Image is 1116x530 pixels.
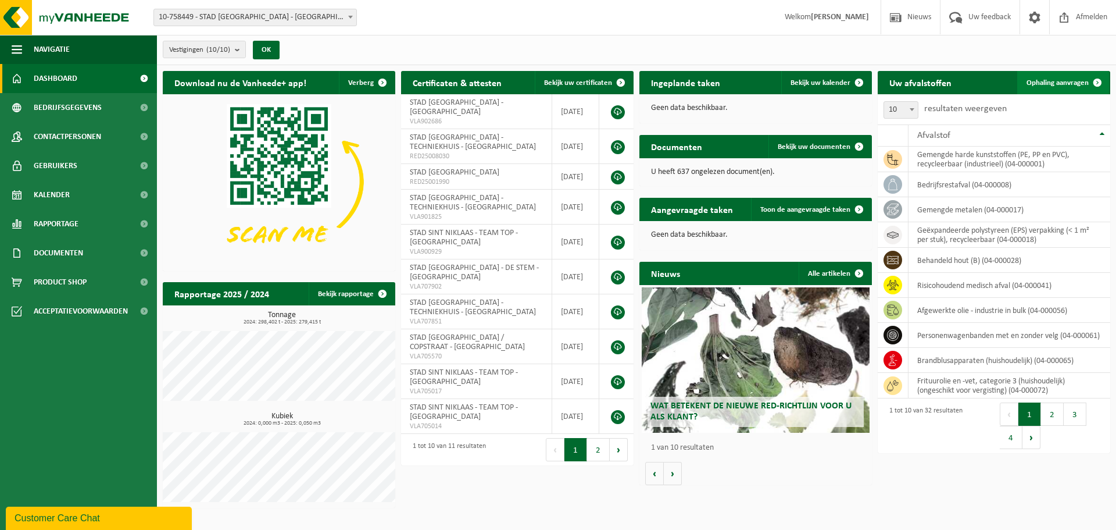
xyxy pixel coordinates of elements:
span: 10 [884,101,918,119]
span: STAD [GEOGRAPHIC_DATA] - TECHNIEKHUIS - [GEOGRAPHIC_DATA] [410,133,536,151]
span: 2024: 298,402 t - 2025: 279,415 t [169,319,395,325]
span: 10-758449 - STAD SINT NIKLAAS - SINT-NIKLAAS [153,9,357,26]
td: [DATE] [552,129,599,164]
span: STAD SINT NIKLAAS - TEAM TOP - [GEOGRAPHIC_DATA] [410,403,518,421]
img: Download de VHEPlus App [163,94,395,269]
span: 2024: 0,000 m3 - 2025: 0,050 m3 [169,421,395,426]
button: Vestigingen(10/10) [163,41,246,58]
span: VLA707902 [410,282,543,291]
p: Geen data beschikbaar. [651,104,860,112]
a: Bekijk uw kalender [781,71,871,94]
span: VLA902686 [410,117,543,126]
td: personenwagenbanden met en zonder velg (04-000061) [908,323,1110,348]
span: STAD [GEOGRAPHIC_DATA] - TECHNIEKHUIS - [GEOGRAPHIC_DATA] [410,194,536,212]
td: [DATE] [552,164,599,190]
td: [DATE] [552,94,599,129]
span: 10-758449 - STAD SINT NIKLAAS - SINT-NIKLAAS [154,9,356,26]
span: Kalender [34,180,70,209]
span: Documenten [34,239,83,268]
count: (10/10) [206,46,230,54]
span: RED25001990 [410,177,543,187]
span: VLA705570 [410,352,543,361]
span: Bekijk uw kalender [791,79,850,87]
span: STAD SINT NIKLAAS - TEAM TOP - [GEOGRAPHIC_DATA] [410,368,518,386]
h3: Tonnage [169,311,395,325]
button: Volgende [664,462,682,485]
a: Wat betekent de nieuwe RED-richtlijn voor u als klant? [642,287,870,433]
span: Verberg [348,79,374,87]
span: Bedrijfsgegevens [34,93,102,122]
p: U heeft 637 ongelezen document(en). [651,168,860,176]
span: VLA705014 [410,422,543,431]
button: 4 [1000,426,1022,449]
h2: Uw afvalstoffen [878,71,963,94]
td: [DATE] [552,190,599,225]
h2: Aangevraagde taken [639,198,745,220]
td: bedrijfsrestafval (04-000008) [908,172,1110,197]
span: Ophaling aanvragen [1026,79,1089,87]
span: Dashboard [34,64,77,93]
span: 10 [884,102,918,118]
td: [DATE] [552,259,599,294]
button: Next [1022,426,1040,449]
span: Wat betekent de nieuwe RED-richtlijn voor u als klant? [650,401,852,422]
p: Geen data beschikbaar. [651,231,860,239]
h2: Certificaten & attesten [401,71,513,94]
h2: Ingeplande taken [639,71,732,94]
td: [DATE] [552,294,599,329]
span: Product Shop [34,268,87,297]
span: STAD [GEOGRAPHIC_DATA] - [GEOGRAPHIC_DATA] [410,98,503,116]
button: Next [610,438,628,461]
td: risicohoudend medisch afval (04-000041) [908,273,1110,298]
span: STAD [GEOGRAPHIC_DATA] / COPSTRAAT - [GEOGRAPHIC_DATA] [410,333,525,351]
a: Bekijk rapportage [309,282,394,305]
span: Toon de aangevraagde taken [760,206,850,214]
div: 1 tot 10 van 32 resultaten [884,401,963,450]
a: Bekijk uw documenten [768,135,871,158]
h2: Rapportage 2025 / 2024 [163,282,281,305]
span: STAD [GEOGRAPHIC_DATA] [410,168,499,177]
span: Rapportage [34,209,78,239]
strong: [PERSON_NAME] [811,13,869,22]
div: 1 tot 10 van 11 resultaten [407,437,486,463]
td: gemengde harde kunststoffen (PE, PP en PVC), recycleerbaar (industrieel) (04-000001) [908,147,1110,172]
span: Navigatie [34,35,70,64]
td: afgewerkte olie - industrie in bulk (04-000056) [908,298,1110,323]
td: brandblusapparaten (huishoudelijk) (04-000065) [908,348,1110,373]
td: frituurolie en -vet, categorie 3 (huishoudelijk) (ongeschikt voor vergisting) (04-000072) [908,373,1110,399]
button: Previous [546,438,564,461]
span: Vestigingen [169,41,230,59]
button: OK [253,41,280,59]
span: STAD [GEOGRAPHIC_DATA] - DE STEM - [GEOGRAPHIC_DATA] [410,264,539,282]
h3: Kubiek [169,412,395,426]
span: VLA901825 [410,212,543,222]
span: Gebruikers [34,151,77,180]
span: Acceptatievoorwaarden [34,297,128,326]
a: Bekijk uw certificaten [535,71,632,94]
span: RED25008030 [410,152,543,161]
h2: Download nu de Vanheede+ app! [163,71,318,94]
span: VLA707851 [410,317,543,326]
button: Previous [1000,403,1018,426]
td: behandeld hout (B) (04-000028) [908,248,1110,273]
span: Bekijk uw documenten [778,143,850,151]
span: STAD SINT NIKLAAS - TEAM TOP - [GEOGRAPHIC_DATA] [410,229,518,247]
button: 2 [1041,403,1064,426]
a: Toon de aangevraagde taken [751,198,871,221]
span: VLA705017 [410,387,543,396]
iframe: chat widget [6,504,194,530]
button: 3 [1064,403,1086,426]
span: Contactpersonen [34,122,101,151]
h2: Nieuws [639,262,692,284]
td: [DATE] [552,225,599,259]
td: [DATE] [552,329,599,364]
span: VLA900929 [410,247,543,257]
td: gemengde metalen (04-000017) [908,197,1110,222]
td: [DATE] [552,399,599,434]
button: 2 [587,438,610,461]
label: resultaten weergeven [924,104,1007,113]
span: Bekijk uw certificaten [544,79,612,87]
button: 1 [1018,403,1041,426]
td: [DATE] [552,364,599,399]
